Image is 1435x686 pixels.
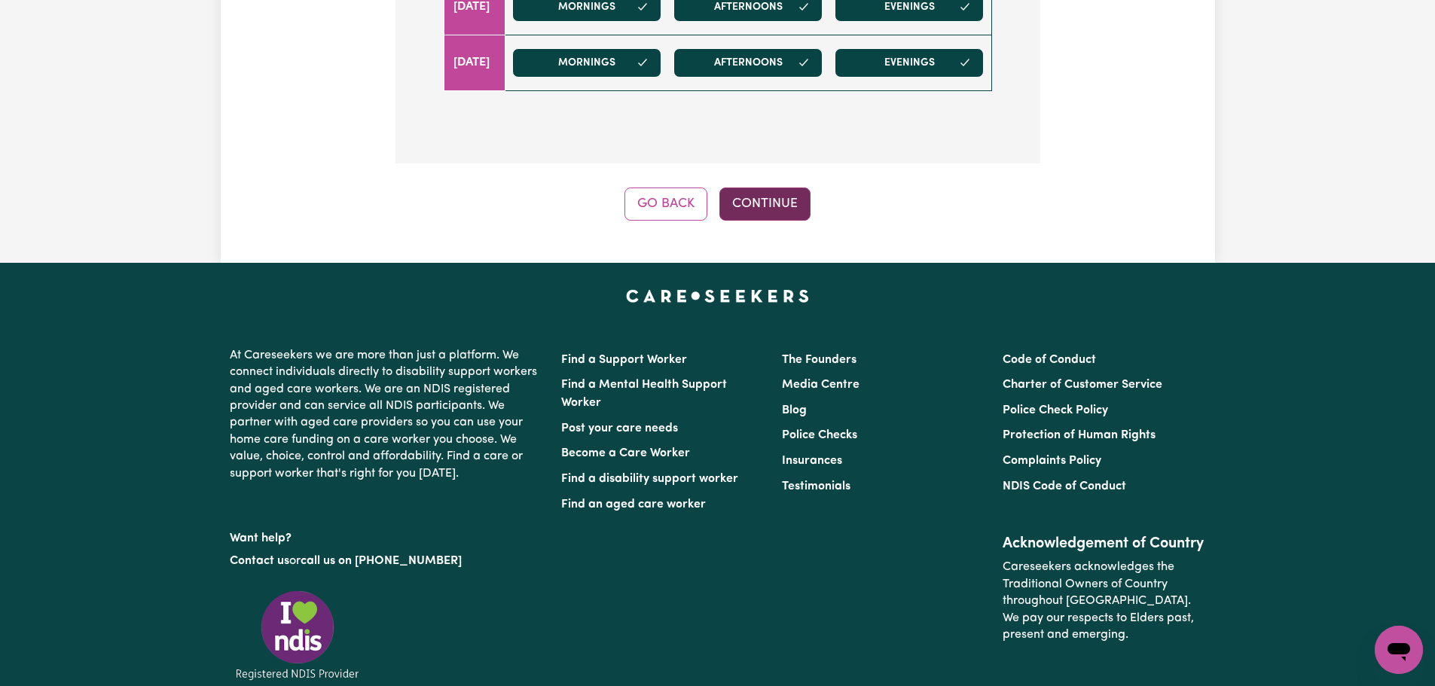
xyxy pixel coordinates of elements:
[782,404,807,416] a: Blog
[1003,553,1205,649] p: Careseekers acknowledges the Traditional Owners of Country throughout [GEOGRAPHIC_DATA]. We pay o...
[561,473,738,485] a: Find a disability support worker
[782,429,857,441] a: Police Checks
[1003,429,1156,441] a: Protection of Human Rights
[1375,626,1423,674] iframe: Button to launch messaging window
[1003,455,1101,467] a: Complaints Policy
[561,422,678,434] a: Post your care needs
[301,555,462,567] a: call us on [PHONE_NUMBER]
[230,341,543,488] p: At Careseekers we are more than just a platform. We connect individuals directly to disability su...
[230,524,543,547] p: Want help?
[230,547,543,575] p: or
[561,379,727,409] a: Find a Mental Health Support Worker
[782,480,850,492] a: Testimonials
[1003,404,1108,416] a: Police Check Policy
[626,290,809,302] a: Careseekers home page
[835,48,984,78] button: Evenings
[782,354,856,366] a: The Founders
[719,188,811,221] button: Continue
[561,498,706,511] a: Find an aged care worker
[1003,480,1126,492] a: NDIS Code of Conduct
[782,455,842,467] a: Insurances
[444,35,505,90] td: [DATE]
[1003,354,1096,366] a: Code of Conduct
[512,48,661,78] button: Mornings
[1003,379,1162,391] a: Charter of Customer Service
[230,555,289,567] a: Contact us
[230,588,365,682] img: Registered NDIS provider
[624,188,707,221] button: Go Back
[561,354,687,366] a: Find a Support Worker
[782,379,859,391] a: Media Centre
[1003,535,1205,553] h2: Acknowledgement of Country
[673,48,823,78] button: Afternoons
[561,447,690,459] a: Become a Care Worker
